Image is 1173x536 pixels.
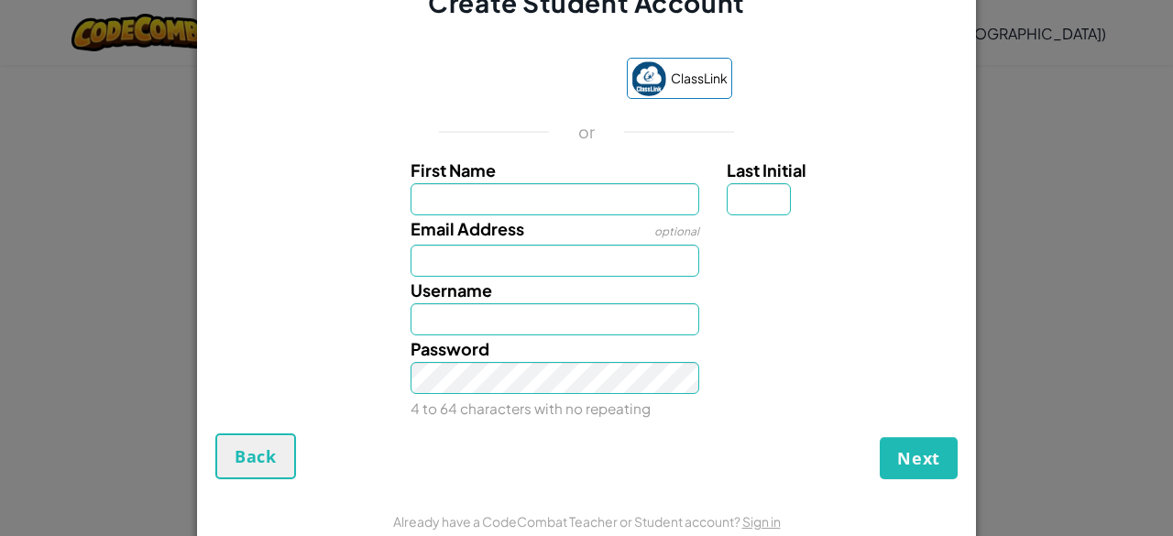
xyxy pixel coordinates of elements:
[727,159,806,180] span: Last Initial
[742,513,781,530] a: Sign in
[411,338,489,359] span: Password
[215,433,296,479] button: Back
[880,437,958,479] button: Next
[432,60,618,100] iframe: Sign in with Google Button
[411,159,496,180] span: First Name
[578,121,596,143] p: or
[411,279,492,301] span: Username
[393,513,742,530] span: Already have a CodeCombat Teacher or Student account?
[411,218,524,239] span: Email Address
[631,61,666,96] img: classlink-logo-small.png
[654,224,699,238] span: optional
[897,447,940,469] span: Next
[235,445,277,467] span: Back
[411,399,651,417] small: 4 to 64 characters with no repeating
[671,65,728,92] span: ClassLink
